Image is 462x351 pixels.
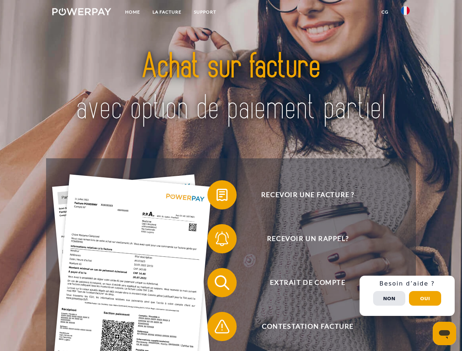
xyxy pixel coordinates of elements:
span: Contestation Facture [218,312,397,341]
button: Contestation Facture [207,312,398,341]
div: Schnellhilfe [360,276,455,316]
a: Home [119,5,146,19]
img: title-powerpay_fr.svg [70,35,392,140]
button: Non [373,291,405,306]
a: LA FACTURE [146,5,188,19]
a: Support [188,5,222,19]
img: logo-powerpay-white.svg [52,8,111,15]
img: qb_search.svg [213,273,231,292]
a: CG [375,5,395,19]
img: fr [401,6,410,15]
span: Recevoir un rappel? [218,224,397,253]
img: qb_warning.svg [213,317,231,336]
span: Extrait de compte [218,268,397,297]
span: Recevoir une facture ? [218,180,397,210]
img: qb_bill.svg [213,186,231,204]
button: Recevoir un rappel? [207,224,398,253]
button: Extrait de compte [207,268,398,297]
iframe: Bouton de lancement de la fenêtre de messagerie [433,322,456,345]
h3: Besoin d’aide ? [364,280,450,287]
button: Recevoir une facture ? [207,180,398,210]
button: Oui [409,291,441,306]
img: qb_bell.svg [213,230,231,248]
